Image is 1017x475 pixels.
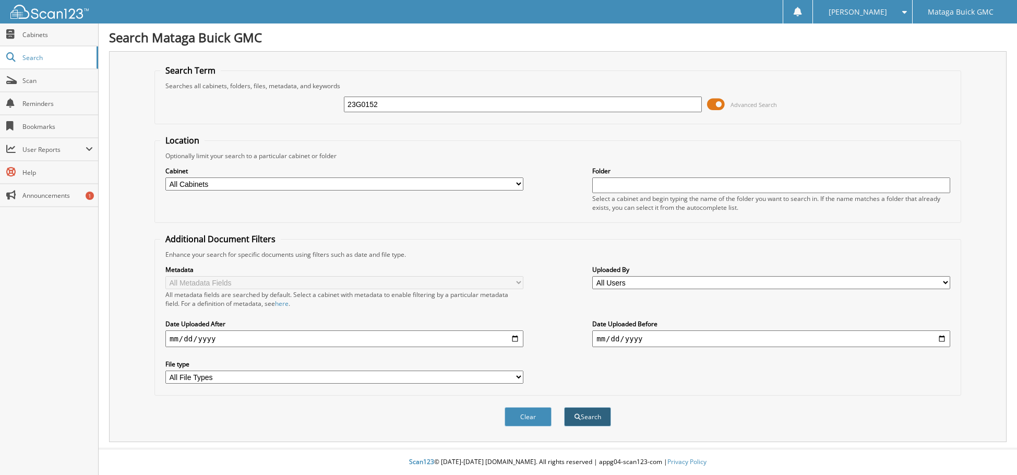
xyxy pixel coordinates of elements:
legend: Search Term [160,65,221,76]
a: here [275,299,289,308]
span: Help [22,168,93,177]
a: Privacy Policy [667,457,707,466]
span: Bookmarks [22,122,93,131]
span: Scan123 [409,457,434,466]
label: Cabinet [165,167,523,175]
span: Advanced Search [731,101,777,109]
label: Date Uploaded After [165,319,523,328]
span: Reminders [22,99,93,108]
label: File type [165,360,523,369]
label: Date Uploaded Before [592,319,950,328]
span: Mataga Buick GMC [928,9,994,15]
button: Search [564,407,611,426]
span: Search [22,53,91,62]
img: scan123-logo-white.svg [10,5,89,19]
span: Cabinets [22,30,93,39]
legend: Location [160,135,205,146]
div: Searches all cabinets, folders, files, metadata, and keywords [160,81,955,90]
label: Folder [592,167,950,175]
div: Select a cabinet and begin typing the name of the folder you want to search in. If the name match... [592,194,950,212]
div: 1 [86,192,94,200]
span: User Reports [22,145,86,154]
span: Announcements [22,191,93,200]
h1: Search Mataga Buick GMC [109,29,1007,46]
span: Scan [22,76,93,85]
button: Clear [505,407,552,426]
input: end [592,330,950,347]
div: All metadata fields are searched by default. Select a cabinet with metadata to enable filtering b... [165,290,523,308]
span: [PERSON_NAME] [829,9,887,15]
input: start [165,330,523,347]
div: Optionally limit your search to a particular cabinet or folder [160,151,955,160]
div: Enhance your search for specific documents using filters such as date and file type. [160,250,955,259]
label: Metadata [165,265,523,274]
label: Uploaded By [592,265,950,274]
div: © [DATE]-[DATE] [DOMAIN_NAME]. All rights reserved | appg04-scan123-com | [99,449,1017,475]
legend: Additional Document Filters [160,233,281,245]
